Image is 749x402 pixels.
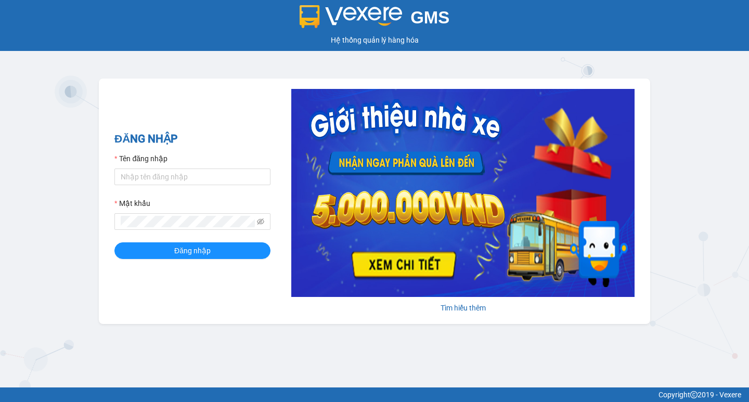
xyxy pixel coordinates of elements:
[291,89,635,297] img: banner-0
[174,245,211,256] span: Đăng nhập
[300,5,403,28] img: logo 2
[114,153,167,164] label: Tên đăng nhập
[114,198,150,209] label: Mật khẩu
[114,242,270,259] button: Đăng nhập
[3,34,746,46] div: Hệ thống quản lý hàng hóa
[8,389,741,400] div: Copyright 2019 - Vexere
[121,216,255,227] input: Mật khẩu
[291,302,635,314] div: Tìm hiểu thêm
[300,16,450,24] a: GMS
[690,391,698,398] span: copyright
[410,8,449,27] span: GMS
[114,131,270,148] h2: ĐĂNG NHẬP
[114,168,270,185] input: Tên đăng nhập
[257,218,264,225] span: eye-invisible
